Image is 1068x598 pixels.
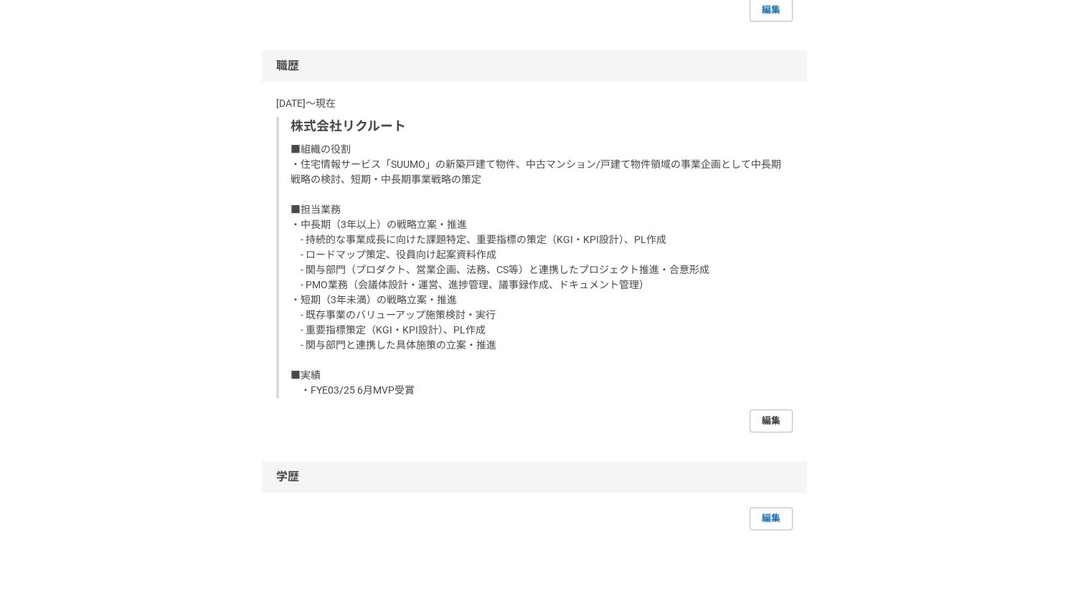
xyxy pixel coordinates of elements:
[290,117,781,136] p: 株式会社リクルート
[276,96,793,111] p: [DATE]〜現在
[750,409,793,432] a: 編集
[262,50,807,82] div: 職歴
[290,142,781,398] p: ■組織の役割 ・住宅情報サービス「SUUMO」の新築戸建て物件、中古マンション/戸建て物件領域の事業企画として中長期戦略の検討、短期・中長期事業戦略の策定 ■担当業務 ・中長期（3年以上）の戦略...
[262,461,807,493] div: 学歴
[750,507,793,530] a: 編集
